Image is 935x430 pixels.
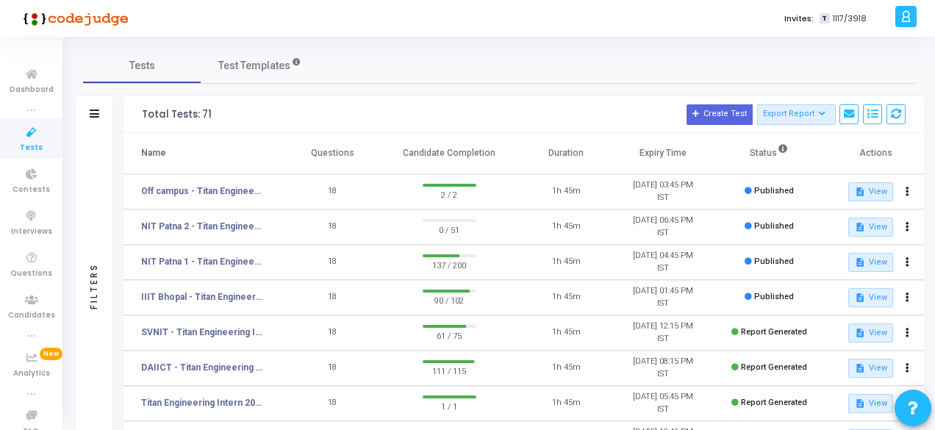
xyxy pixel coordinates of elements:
[848,288,893,307] button: View
[754,257,794,266] span: Published
[141,220,263,233] a: NIT Patna 2 - Titan Engineering Intern 2026
[854,363,864,373] mat-icon: description
[18,4,129,33] img: logo
[854,293,864,303] mat-icon: description
[517,280,615,315] td: 1h 45m
[615,351,712,386] td: [DATE] 08:15 PM IST
[141,396,263,409] a: Titan Engineering Intern 2026
[615,315,712,351] td: [DATE] 12:15 PM IST
[218,58,290,74] span: Test Templates
[284,280,381,315] td: 18
[615,209,712,245] td: [DATE] 06:45 PM IST
[615,245,712,280] td: [DATE] 04:45 PM IST
[517,245,615,280] td: 1h 45m
[423,222,476,237] span: 0 / 51
[854,328,864,338] mat-icon: description
[423,328,476,343] span: 61 / 75
[854,257,864,268] mat-icon: description
[741,398,807,407] span: Report Generated
[423,363,476,378] span: 111 / 115
[284,209,381,245] td: 18
[848,394,893,413] button: View
[423,293,476,307] span: 90 / 102
[10,268,52,280] span: Questions
[854,187,864,197] mat-icon: description
[517,133,615,174] th: Duration
[141,361,263,374] a: DAIICT - Titan Engineering Intern 2026
[848,218,893,237] button: View
[854,222,864,232] mat-icon: description
[284,174,381,209] td: 18
[517,174,615,209] td: 1h 45m
[517,209,615,245] td: 1h 45m
[141,184,263,198] a: Off campus - Titan Engineering Intern 2026
[615,386,712,421] td: [DATE] 05:45 PM IST
[711,133,827,174] th: Status
[423,398,476,413] span: 1 / 1
[833,12,867,25] span: 1117/3918
[423,257,476,272] span: 137 / 200
[754,221,794,231] span: Published
[517,315,615,351] td: 1h 45m
[11,226,52,238] span: Interviews
[381,133,517,174] th: Candidate Completion
[284,245,381,280] td: 18
[129,58,155,74] span: Tests
[10,84,54,96] span: Dashboard
[517,351,615,386] td: 1h 45m
[123,133,284,174] th: Name
[827,133,924,174] th: Actions
[754,186,794,196] span: Published
[284,133,381,174] th: Questions
[757,104,836,125] button: Export Report
[40,348,62,360] span: New
[13,368,50,380] span: Analytics
[784,12,814,25] label: Invites:
[820,13,829,24] span: T
[854,398,864,409] mat-icon: description
[141,290,263,304] a: IIIT Bhopal - Titan Engineering Intern 2026
[615,133,712,174] th: Expiry Time
[615,174,712,209] td: [DATE] 03:45 PM IST
[741,362,807,372] span: Report Generated
[141,326,263,339] a: SVNIT - Titan Engineering Intern 2026
[848,359,893,378] button: View
[142,109,212,121] div: Total Tests: 71
[848,182,893,201] button: View
[284,386,381,421] td: 18
[12,184,50,196] span: Contests
[848,323,893,343] button: View
[8,309,55,322] span: Candidates
[87,205,101,367] div: Filters
[615,280,712,315] td: [DATE] 01:45 PM IST
[517,386,615,421] td: 1h 45m
[20,142,43,154] span: Tests
[423,187,476,201] span: 2 / 2
[741,327,807,337] span: Report Generated
[687,104,753,125] button: Create Test
[848,253,893,272] button: View
[754,292,794,301] span: Published
[284,351,381,386] td: 18
[284,315,381,351] td: 18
